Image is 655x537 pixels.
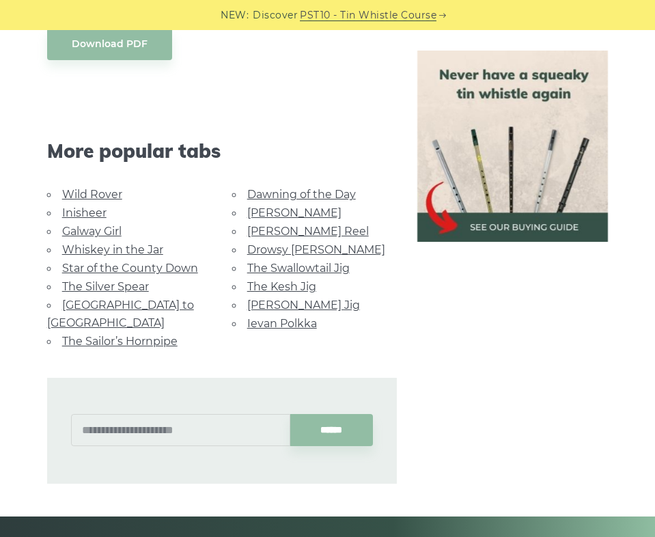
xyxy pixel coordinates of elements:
[62,243,163,256] a: Whiskey in the Jar
[62,188,122,201] a: Wild Rover
[221,8,249,23] span: NEW:
[62,225,122,238] a: Galway Girl
[247,280,316,293] a: The Kesh Jig
[247,206,342,219] a: [PERSON_NAME]
[62,262,198,275] a: Star of the County Down
[247,262,350,275] a: The Swallowtail Jig
[62,280,149,293] a: The Silver Spear
[247,225,369,238] a: [PERSON_NAME] Reel
[47,139,397,163] span: More popular tabs
[62,206,107,219] a: Inisheer
[247,188,356,201] a: Dawning of the Day
[300,8,436,23] a: PST10 - Tin Whistle Course
[253,8,298,23] span: Discover
[62,335,178,348] a: The Sailor’s Hornpipe
[47,299,194,329] a: [GEOGRAPHIC_DATA] to [GEOGRAPHIC_DATA]
[417,51,609,242] img: tin whistle buying guide
[47,28,172,60] a: Download PDF
[247,317,317,330] a: Ievan Polkka
[247,243,385,256] a: Drowsy [PERSON_NAME]
[247,299,360,312] a: [PERSON_NAME] Jig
